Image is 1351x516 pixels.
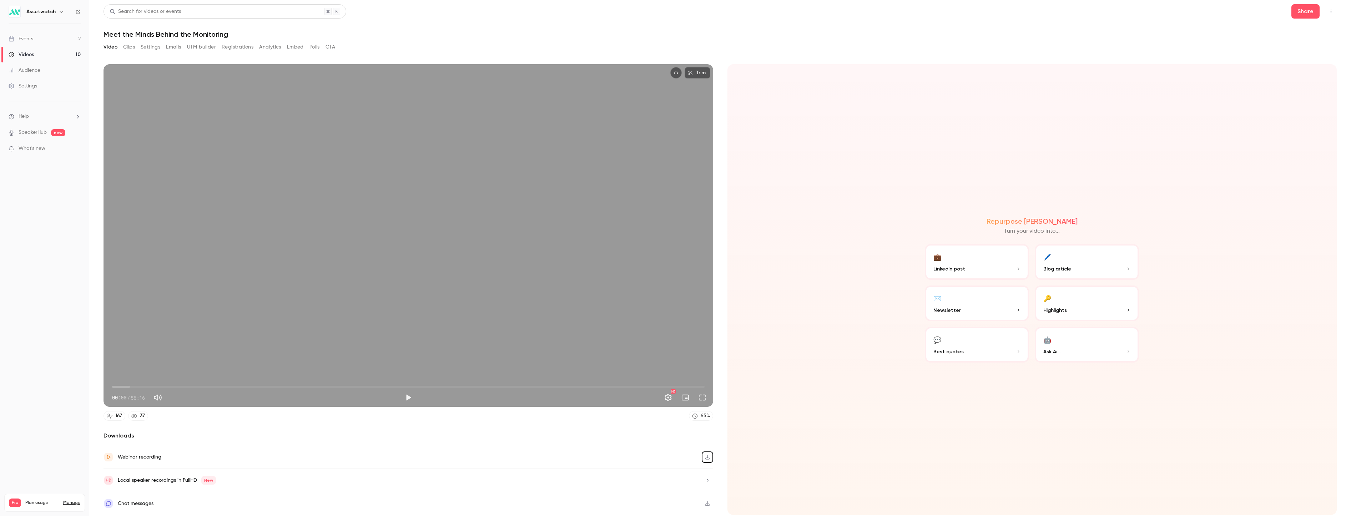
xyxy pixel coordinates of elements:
[19,145,45,152] span: What's new
[1325,6,1337,17] button: Top Bar Actions
[104,431,713,440] h2: Downloads
[933,348,964,355] span: Best quotes
[141,41,160,53] button: Settings
[104,411,125,421] a: 167
[987,217,1078,226] h2: Repurpose [PERSON_NAME]
[1043,334,1051,345] div: 🤖
[1043,307,1067,314] span: Highlights
[131,394,145,401] span: 56:16
[933,265,965,273] span: LinkedIn post
[222,41,253,53] button: Registrations
[661,390,675,405] button: Settings
[110,8,181,15] div: Search for videos or events
[1043,293,1051,304] div: 🔑
[671,389,676,394] div: HD
[51,129,65,136] span: new
[166,41,181,53] button: Emails
[401,390,415,405] button: Play
[187,41,216,53] button: UTM builder
[19,113,29,120] span: Help
[925,244,1029,280] button: 💼LinkedIn post
[112,394,145,401] div: 00:00
[9,51,34,58] div: Videos
[115,412,122,420] div: 167
[685,67,710,79] button: Trim
[9,67,40,74] div: Audience
[933,293,941,304] div: ✉️
[118,453,161,461] div: Webinar recording
[104,30,1337,39] h1: Meet the Minds Behind the Monitoring
[1035,244,1139,280] button: 🖊️Blog article
[1043,265,1071,273] span: Blog article
[201,476,216,485] span: New
[1291,4,1320,19] button: Share
[118,476,216,485] div: Local speaker recordings in FullHD
[701,412,710,420] div: 65 %
[123,41,135,53] button: Clips
[9,35,33,42] div: Events
[925,327,1029,363] button: 💬Best quotes
[689,411,713,421] a: 65%
[309,41,320,53] button: Polls
[118,499,153,508] div: Chat messages
[9,113,81,120] li: help-dropdown-opener
[259,41,281,53] button: Analytics
[112,394,126,401] span: 00:00
[670,67,682,79] button: Embed video
[695,390,710,405] button: Full screen
[1043,348,1060,355] span: Ask Ai...
[151,390,165,405] button: Mute
[326,41,335,53] button: CTA
[678,390,692,405] button: Turn on miniplayer
[128,411,148,421] a: 37
[933,251,941,262] div: 💼
[19,129,47,136] a: SpeakerHub
[1004,227,1060,236] p: Turn your video into...
[925,285,1029,321] button: ✉️Newsletter
[1035,327,1139,363] button: 🤖Ask Ai...
[1035,285,1139,321] button: 🔑Highlights
[25,500,59,506] span: Plan usage
[26,8,56,15] h6: Assetwatch
[140,412,145,420] div: 37
[127,394,130,401] span: /
[9,6,20,17] img: Assetwatch
[287,41,304,53] button: Embed
[9,499,21,507] span: Pro
[933,334,941,345] div: 💬
[9,82,37,90] div: Settings
[1043,251,1051,262] div: 🖊️
[104,41,117,53] button: Video
[63,500,80,506] a: Manage
[933,307,961,314] span: Newsletter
